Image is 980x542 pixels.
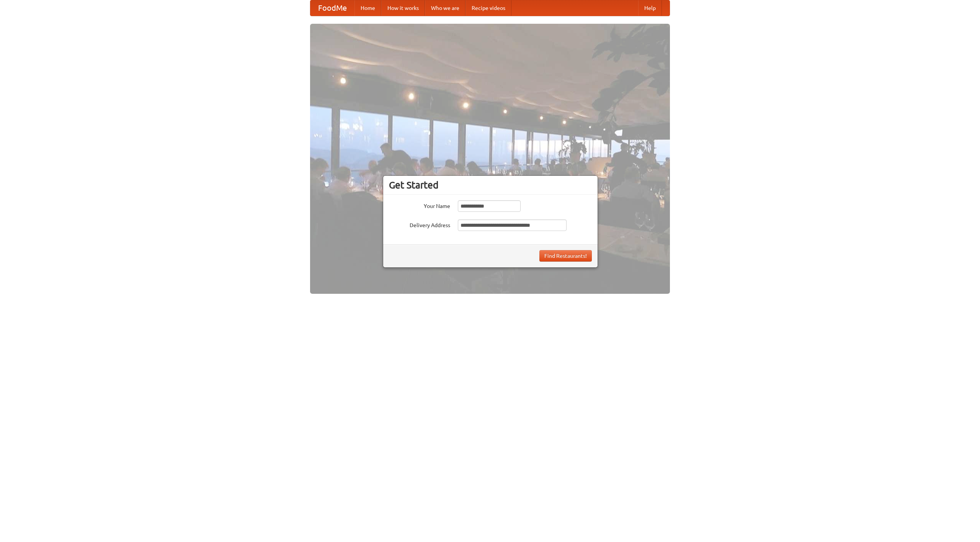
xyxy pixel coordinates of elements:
a: Home [354,0,381,16]
a: FoodMe [310,0,354,16]
a: Who we are [425,0,465,16]
button: Find Restaurants! [539,250,592,262]
label: Your Name [389,200,450,210]
a: Recipe videos [465,0,511,16]
a: Help [638,0,662,16]
a: How it works [381,0,425,16]
label: Delivery Address [389,219,450,229]
h3: Get Started [389,179,592,191]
